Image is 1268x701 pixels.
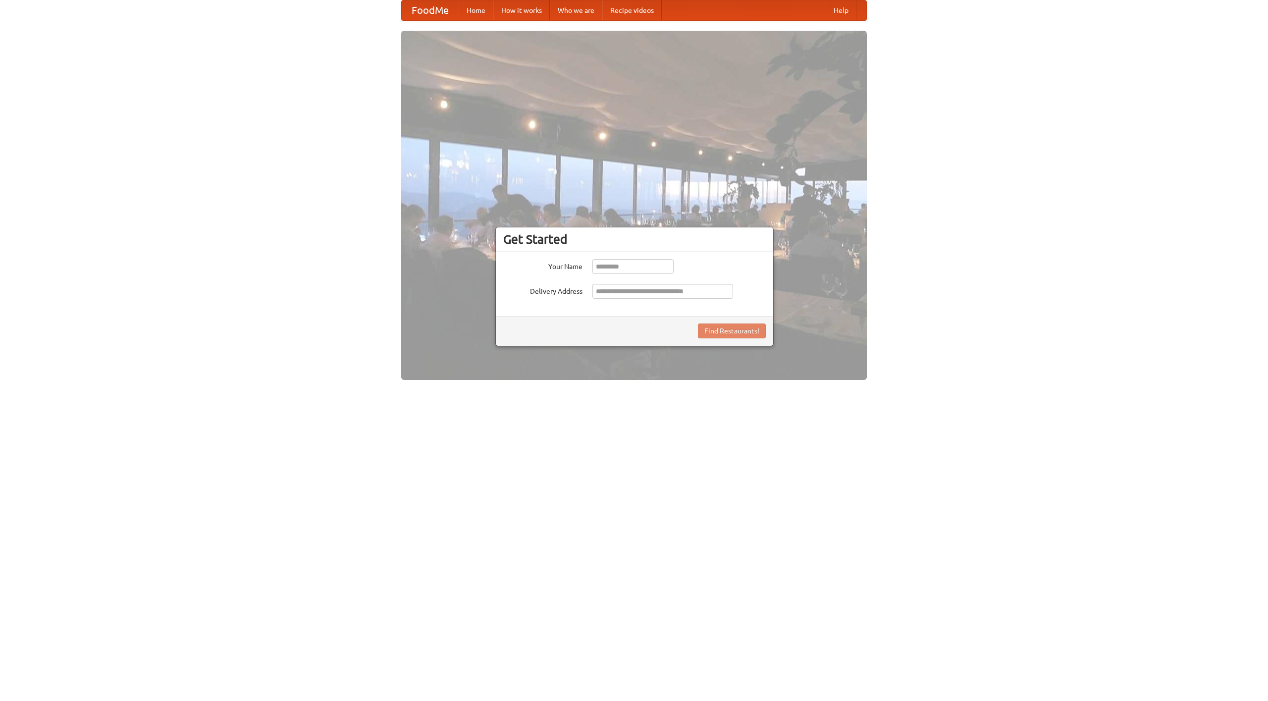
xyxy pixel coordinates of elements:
label: Delivery Address [503,284,582,296]
a: FoodMe [402,0,459,20]
a: How it works [493,0,550,20]
a: Who we are [550,0,602,20]
h3: Get Started [503,232,766,247]
a: Home [459,0,493,20]
button: Find Restaurants! [698,324,766,338]
label: Your Name [503,259,582,271]
a: Recipe videos [602,0,662,20]
a: Help [826,0,856,20]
